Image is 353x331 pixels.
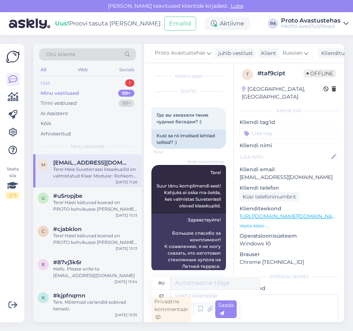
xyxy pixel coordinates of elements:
span: Luba [229,3,246,9]
b: Uus! [55,20,69,27]
a: Proto AvastustehasPROTO AVASTUSTEHAS [281,18,349,30]
span: Где вы заказали такие чудные беседки? :) [157,112,210,124]
span: Offline [304,69,336,77]
div: Hello. Please write to [EMAIL_ADDRESS][DOMAIN_NAME] [53,266,137,279]
div: [PERSON_NAME] [240,273,338,280]
span: Saada [218,302,234,316]
div: AI Assistent [41,110,68,117]
span: Proto Avastustehas [188,159,224,165]
span: #87vj3k6r [53,259,82,266]
div: [DATE] 15:13 [116,213,137,218]
span: t [246,72,249,77]
div: Tere! Hästi käituvad koerad on PROTO kohvikusse [PERSON_NAME] oodatud. [PERSON_NAME] kandekotis o... [53,232,137,246]
p: Märkmed [240,285,338,292]
span: #cjabklon [53,226,82,232]
span: k [42,295,45,300]
span: 8 [42,262,45,267]
div: Küsi telefoninumbrit [240,192,299,202]
p: Operatsioonisüsteem [240,232,338,240]
div: Web [76,65,89,75]
span: Proto Avastustehas [155,49,205,57]
p: Chrome [TECHNICAL_ID] [240,258,338,266]
div: Vestlus algas [151,73,226,79]
div: Minu vestlused [41,90,79,97]
div: Privaatne kommentaar [151,297,191,322]
div: juhib vestlust [215,49,253,57]
div: Kõik [41,120,51,127]
div: Tere! Hästi käituvad koerad on PROTO kohvikusse [PERSON_NAME] oodatud. [PERSON_NAME] kandekotis o... [53,199,137,213]
span: Minu vestlused [71,143,104,150]
div: Vaata siia [6,166,19,199]
div: Socials [118,65,136,75]
div: [DATE] [151,88,226,95]
p: Kliendi email [240,166,338,173]
p: Vaata edasi ... [240,223,338,229]
span: Russian [282,49,302,57]
p: Kliendi nimi [240,142,338,149]
div: [GEOGRAPHIC_DATA], [GEOGRAPHIC_DATA] [242,85,323,101]
span: #kjpfnqmn [53,292,85,299]
input: Lisa tag [240,128,338,139]
div: Kliendi info [240,107,338,114]
span: 10:42 [154,149,181,155]
p: [EMAIL_ADDRESS][DOMAIN_NAME] [240,173,338,181]
span: muinasjutt1@gmail.com [53,159,130,166]
div: Klienditugi [318,49,350,57]
div: ru [158,277,165,289]
div: 99+ [119,100,134,107]
div: Klient [258,49,276,57]
span: Otsi kliente [46,51,75,58]
div: Arhiveeritud [41,130,71,138]
span: u [41,195,45,201]
div: [DATE] 13:35 [115,312,137,318]
div: Tere! Meie Suveterrassi klaaskuplid on valmistatud Klaar Modular: Rohkem infot leiate nende kodul... [53,166,137,179]
div: Здравствуйте! Большое спасибо за комплимент! К сожалению, я не могу сказать, кто изготовил стекля... [151,214,226,273]
div: [DATE] 15:13 [116,246,137,251]
div: Proto Avastustehas [281,18,340,24]
p: Kliendi tag'id [240,118,338,126]
div: 2 / 3 [6,192,19,199]
p: Klienditeekond [240,205,338,213]
div: Aktiivne [205,17,250,30]
div: All [39,65,48,75]
div: et [159,290,164,302]
div: Tere. Mõlemad variandid sobivad kenasti. [53,299,137,312]
div: PROTO AVASTUSTEHAS [281,24,340,30]
span: #u5ropjbe [53,193,82,199]
a: [URL][DOMAIN_NAME][DOMAIN_NAME] [240,213,342,220]
button: Emailid [164,17,196,31]
p: Windows 10 [240,240,338,248]
div: 99+ [118,90,134,97]
span: m [41,162,45,168]
p: Brauser [240,251,338,258]
div: [DATE] 11:26 [116,179,137,185]
input: Lisa nimi [240,153,330,161]
div: [DATE] 13:54 [114,279,137,285]
img: Askly Logo [6,50,20,64]
div: Kust sa nii imelised lehtlad tellisid? :) [151,130,226,149]
div: Proovi tasuta [PERSON_NAME]: [55,19,161,28]
div: 1 [125,79,134,87]
div: PA [268,18,278,29]
div: # taf9cipt [257,69,304,78]
div: Tiimi vestlused [41,100,77,107]
div: Uus [41,79,50,87]
span: c [42,228,45,234]
p: Kliendi telefon [240,184,338,192]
